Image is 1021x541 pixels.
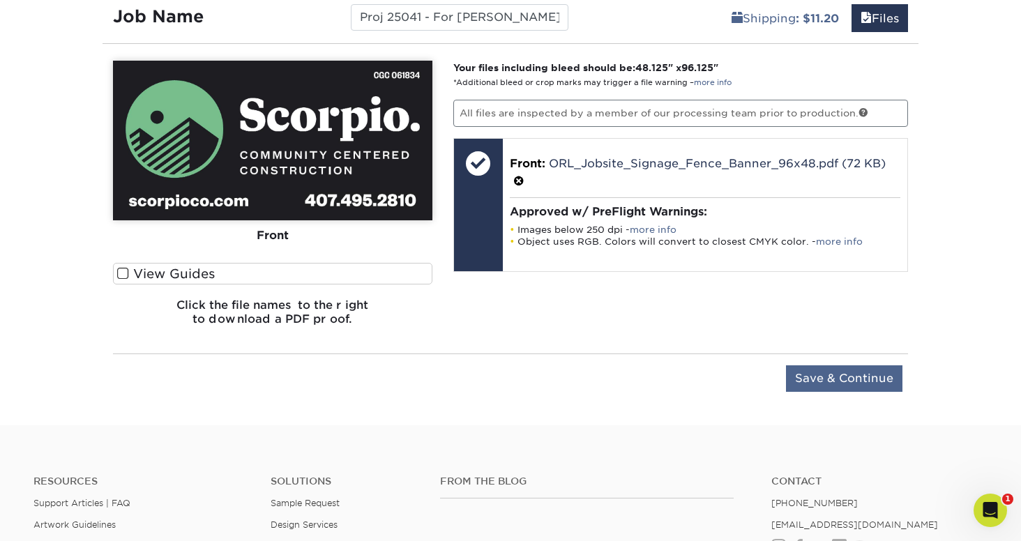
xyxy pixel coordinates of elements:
input: Save & Continue [786,365,902,392]
a: more info [694,78,732,87]
h4: Resources [33,475,250,487]
a: Shipping: $11.20 [723,4,848,32]
a: Files [852,4,908,32]
li: Images below 250 dpi - [510,224,901,236]
span: Front: [510,157,545,170]
span: shipping [732,12,743,25]
h4: From the Blog [440,475,734,487]
li: Object uses RGB. Colors will convert to closest CMYK color. - [510,236,901,247]
h4: Approved w/ PreFlight Warnings: [510,205,901,218]
iframe: Intercom live chat [974,494,1007,527]
p: All files are inspected by a member of our processing team prior to production. [453,100,909,126]
label: View Guides [113,263,432,284]
span: files [861,12,872,25]
span: 48.125 [635,62,668,73]
input: Enter a job name [351,4,568,31]
a: Design Services [271,519,338,530]
h4: Solutions [271,475,419,487]
strong: Job Name [113,6,204,26]
small: *Additional bleed or crop marks may trigger a file warning – [453,78,732,87]
a: Sample Request [271,498,340,508]
span: 1 [1002,494,1013,505]
strong: Your files including bleed should be: " x " [453,62,718,73]
a: [EMAIL_ADDRESS][DOMAIN_NAME] [771,519,938,530]
h6: Click the file names to the right to download a PDF proof. [113,298,432,336]
a: more info [630,224,676,235]
span: 96.125 [681,62,713,73]
div: Front [113,220,432,250]
a: [PHONE_NUMBER] [771,498,858,508]
a: ORL_Jobsite_Signage_Fence_Banner_96x48.pdf (72 KB) [549,157,886,170]
b: : $11.20 [796,12,839,25]
a: more info [816,236,863,247]
a: Contact [771,475,988,487]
